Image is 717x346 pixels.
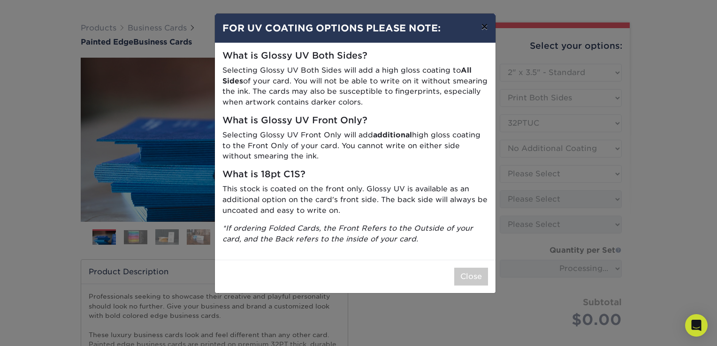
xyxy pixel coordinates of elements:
h5: What is Glossy UV Front Only? [222,115,488,126]
p: Selecting Glossy UV Front Only will add high gloss coating to the Front Only of your card. You ca... [222,130,488,162]
h4: FOR UV COATING OPTIONS PLEASE NOTE: [222,21,488,35]
i: *If ordering Folded Cards, the Front Refers to the Outside of your card, and the Back refers to t... [222,224,473,243]
h5: What is Glossy UV Both Sides? [222,51,488,61]
p: This stock is coated on the front only. Glossy UV is available as an additional option on the car... [222,184,488,216]
strong: additional [373,130,412,139]
button: × [473,14,495,40]
p: Selecting Glossy UV Both Sides will add a high gloss coating to of your card. You will not be abl... [222,65,488,108]
h5: What is 18pt C1S? [222,169,488,180]
strong: All Sides [222,66,472,85]
div: Open Intercom Messenger [685,314,708,337]
button: Close [454,268,488,286]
